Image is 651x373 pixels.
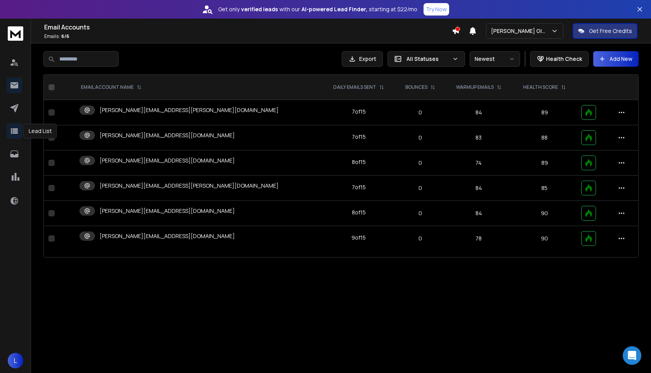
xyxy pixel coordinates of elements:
div: 9 of 15 [351,234,366,242]
button: Health Check [530,51,589,67]
p: Try Now [426,5,447,13]
p: [PERSON_NAME][EMAIL_ADDRESS][PERSON_NAME][DOMAIN_NAME] [100,182,279,190]
p: [PERSON_NAME] Global [491,27,551,35]
p: 0 [400,209,440,217]
td: 74 [445,150,512,176]
div: EMAIL ACCOUNT NAME [81,84,141,90]
td: 85 [512,176,577,201]
div: 8 of 15 [352,158,366,166]
div: 7 of 15 [352,133,366,141]
p: [PERSON_NAME][EMAIL_ADDRESS][PERSON_NAME][DOMAIN_NAME] [100,106,279,114]
img: logo [8,26,23,41]
p: 0 [400,184,440,192]
p: 0 [400,159,440,167]
td: 84 [445,176,512,201]
button: L [8,353,23,368]
td: 84 [445,100,512,125]
p: [PERSON_NAME][EMAIL_ADDRESS][DOMAIN_NAME] [100,157,235,164]
p: 0 [400,109,440,116]
p: All Statuses [406,55,449,63]
div: Lead List [24,124,57,138]
strong: AI-powered Lead Finder, [301,5,367,13]
div: 7 of 15 [352,108,366,116]
p: [PERSON_NAME][EMAIL_ADDRESS][DOMAIN_NAME] [100,207,235,215]
button: Export [342,51,383,67]
span: 6 / 6 [61,33,69,40]
p: [PERSON_NAME][EMAIL_ADDRESS][DOMAIN_NAME] [100,232,235,240]
td: 90 [512,201,577,226]
td: 78 [445,226,512,251]
button: Add New [593,51,639,67]
p: 0 [400,235,440,242]
p: DAILY EMAILS SENT [333,84,376,90]
td: 88 [512,125,577,150]
button: Newest [470,51,520,67]
p: Emails : [44,33,452,40]
button: Try Now [424,3,449,16]
td: 89 [512,150,577,176]
div: 8 of 15 [352,209,366,216]
p: Health Check [546,55,582,63]
p: WARMUP EMAILS [456,84,494,90]
strong: verified leads [241,5,278,13]
p: Get only with our starting at $22/mo [218,5,417,13]
button: Get Free Credits [573,23,637,39]
p: Get Free Credits [589,27,632,35]
div: 7 of 15 [352,183,366,191]
h1: Email Accounts [44,22,452,32]
td: 84 [445,201,512,226]
p: 0 [400,134,440,142]
td: 90 [512,226,577,251]
div: Open Intercom Messenger [623,346,641,365]
p: HEALTH SCORE [523,84,558,90]
p: BOUNCES [405,84,427,90]
p: [PERSON_NAME][EMAIL_ADDRESS][DOMAIN_NAME] [100,131,235,139]
td: 83 [445,125,512,150]
td: 89 [512,100,577,125]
